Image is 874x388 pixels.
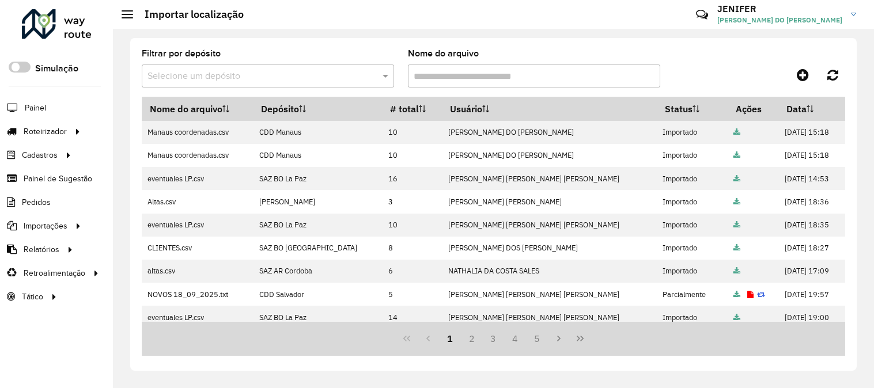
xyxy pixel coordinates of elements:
[382,190,442,213] td: 3
[690,2,714,27] a: Contato Rápido
[733,266,740,276] a: Arquivo completo
[569,328,591,349] button: Last Page
[657,237,728,260] td: Importado
[22,291,43,303] span: Tático
[657,167,728,190] td: Importado
[382,214,442,237] td: 10
[142,306,254,329] td: eventuales LP.csv
[657,214,728,237] td: Importado
[657,97,728,121] th: Status
[382,121,442,144] td: 10
[442,121,657,144] td: [PERSON_NAME] DO [PERSON_NAME]
[142,190,254,213] td: Altas.csv
[24,244,59,256] span: Relatórios
[657,190,728,213] td: Importado
[142,214,254,237] td: eventuales LP.csv
[442,283,657,306] td: [PERSON_NAME] [PERSON_NAME] [PERSON_NAME]
[382,306,442,329] td: 14
[733,220,740,230] a: Arquivo completo
[382,260,442,283] td: 6
[254,144,383,167] td: CDD Manaus
[254,237,383,260] td: SAZ BO [GEOGRAPHIC_DATA]
[142,237,254,260] td: CLIENTES.csv
[733,197,740,207] a: Arquivo completo
[779,214,845,237] td: [DATE] 18:35
[24,173,92,185] span: Painel de Sugestão
[24,220,67,232] span: Importações
[779,260,845,283] td: [DATE] 17:09
[779,306,845,329] td: [DATE] 19:00
[382,144,442,167] td: 10
[35,62,78,75] label: Simulação
[779,237,845,260] td: [DATE] 18:27
[142,260,254,283] td: altas.csv
[22,149,58,161] span: Cadastros
[779,167,845,190] td: [DATE] 14:53
[717,15,842,25] span: [PERSON_NAME] DO [PERSON_NAME]
[442,97,657,121] th: Usuário
[142,121,254,144] td: Manaus coordenadas.csv
[142,144,254,167] td: Manaus coordenadas.csv
[657,306,728,329] td: Importado
[504,328,526,349] button: 4
[142,47,221,60] label: Filtrar por depósito
[442,214,657,237] td: [PERSON_NAME] [PERSON_NAME] [PERSON_NAME]
[142,167,254,190] td: eventuales LP.csv
[728,97,779,121] th: Ações
[442,190,657,213] td: [PERSON_NAME] [PERSON_NAME]
[779,121,845,144] td: [DATE] 15:18
[442,144,657,167] td: [PERSON_NAME] DO [PERSON_NAME]
[657,121,728,144] td: Importado
[779,144,845,167] td: [DATE] 15:18
[733,150,740,160] a: Arquivo completo
[254,306,383,329] td: SAZ BO La Paz
[382,283,442,306] td: 5
[382,167,442,190] td: 16
[142,283,254,306] td: NOVOS 18_09_2025.txt
[733,313,740,322] a: Arquivo completo
[439,328,461,349] button: 1
[442,306,657,329] td: [PERSON_NAME] [PERSON_NAME] [PERSON_NAME]
[22,196,51,208] span: Pedidos
[483,328,505,349] button: 3
[733,290,740,299] a: Arquivo completo
[442,237,657,260] td: [PERSON_NAME] DOS [PERSON_NAME]
[442,260,657,283] td: NATHALIA DA COSTA SALES
[717,3,842,14] h3: JENIFER
[526,328,548,349] button: 5
[254,167,383,190] td: SAZ BO La Paz
[254,260,383,283] td: SAZ AR Cordoba
[382,237,442,260] td: 8
[733,174,740,184] a: Arquivo completo
[733,243,740,253] a: Arquivo completo
[382,97,442,121] th: # total
[733,127,740,137] a: Arquivo completo
[254,121,383,144] td: CDD Manaus
[461,328,483,349] button: 2
[747,290,754,299] a: Exibir log de erros
[779,283,845,306] td: [DATE] 19:57
[657,144,728,167] td: Importado
[779,97,845,121] th: Data
[408,47,479,60] label: Nome do arquivo
[24,267,85,279] span: Retroalimentação
[757,290,765,299] a: Reimportar
[25,102,46,114] span: Painel
[442,167,657,190] td: [PERSON_NAME] [PERSON_NAME] [PERSON_NAME]
[254,97,383,121] th: Depósito
[24,125,67,138] span: Roteirizador
[657,260,728,283] td: Importado
[254,190,383,213] td: [PERSON_NAME]
[133,8,244,21] h2: Importar localização
[548,328,570,349] button: Next Page
[779,190,845,213] td: [DATE] 18:36
[142,97,254,121] th: Nome do arquivo
[254,214,383,237] td: SAZ BO La Paz
[657,283,728,306] td: Parcialmente
[254,283,383,306] td: CDD Salvador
